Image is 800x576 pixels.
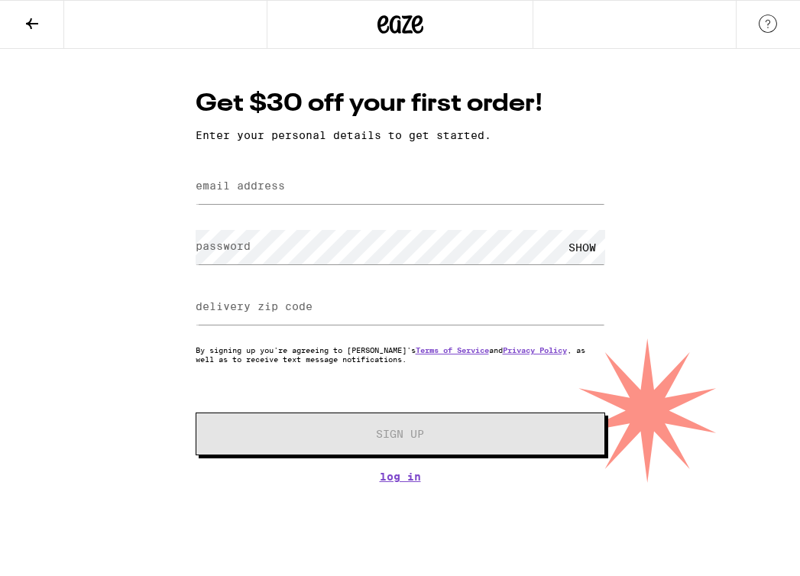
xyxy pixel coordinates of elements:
input: delivery zip code [196,290,605,325]
a: Log In [196,471,605,483]
button: Sign Up [196,413,605,455]
label: delivery zip code [196,300,313,312]
label: password [196,240,251,252]
p: By signing up you're agreeing to [PERSON_NAME]'s and , as well as to receive text message notific... [196,345,605,364]
input: email address [196,170,605,204]
a: Privacy Policy [503,345,567,354]
h1: Get $30 off your first order! [196,87,605,121]
div: SHOW [559,230,605,264]
span: Sign Up [376,429,424,439]
p: Enter your personal details to get started. [196,129,605,141]
label: email address [196,180,285,192]
a: Terms of Service [416,345,489,354]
